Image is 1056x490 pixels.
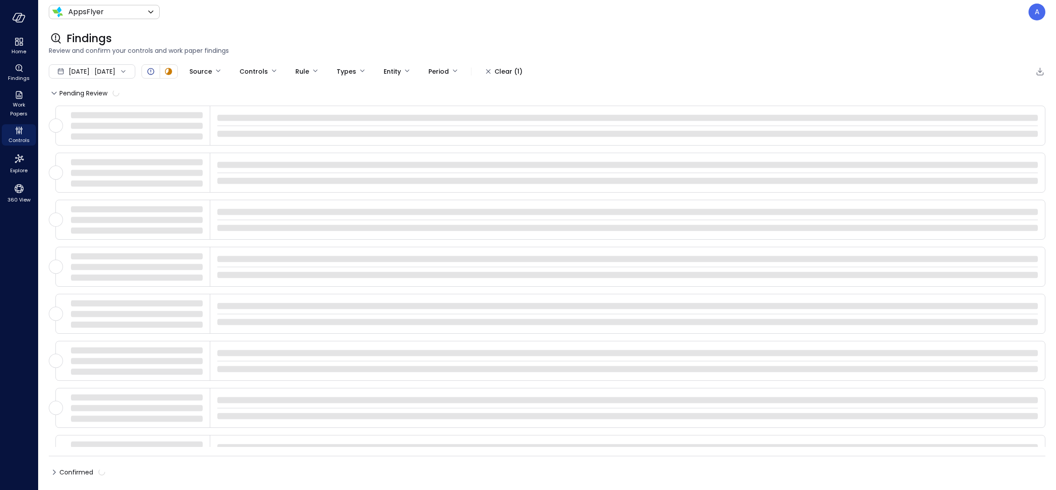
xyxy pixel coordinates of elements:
div: Home [2,36,36,57]
span: Findings [67,32,112,46]
div: Explore [2,151,36,176]
div: Period [428,64,449,79]
div: Controls [239,64,268,79]
span: Findings [8,74,30,83]
div: Source [189,64,212,79]
span: [DATE] [69,67,90,76]
div: Controls [2,124,36,146]
span: calculating... [98,469,105,475]
span: Review and confirm your controls and work paper findings [49,46,1045,55]
img: Icon [52,7,63,17]
div: Open [145,66,156,77]
div: Findings [2,62,36,83]
div: Entity [384,64,401,79]
div: In Progress [163,66,174,77]
button: Clear (1) [479,64,530,79]
span: Work Papers [5,100,32,118]
p: A [1035,7,1040,17]
span: Home [12,47,26,56]
div: Rule [295,64,309,79]
div: Types [337,64,356,79]
div: Work Papers [2,89,36,119]
p: AppsFlyer [68,7,104,17]
span: calculating... [113,90,119,96]
div: Clear (1) [495,66,522,77]
span: Pending Review [59,86,119,100]
div: 360 View [2,181,36,205]
div: Avi Brandwain [1029,4,1045,20]
span: Explore [10,166,27,175]
span: Controls [8,136,30,145]
span: 360 View [8,195,31,204]
span: Confirmed [59,465,105,479]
